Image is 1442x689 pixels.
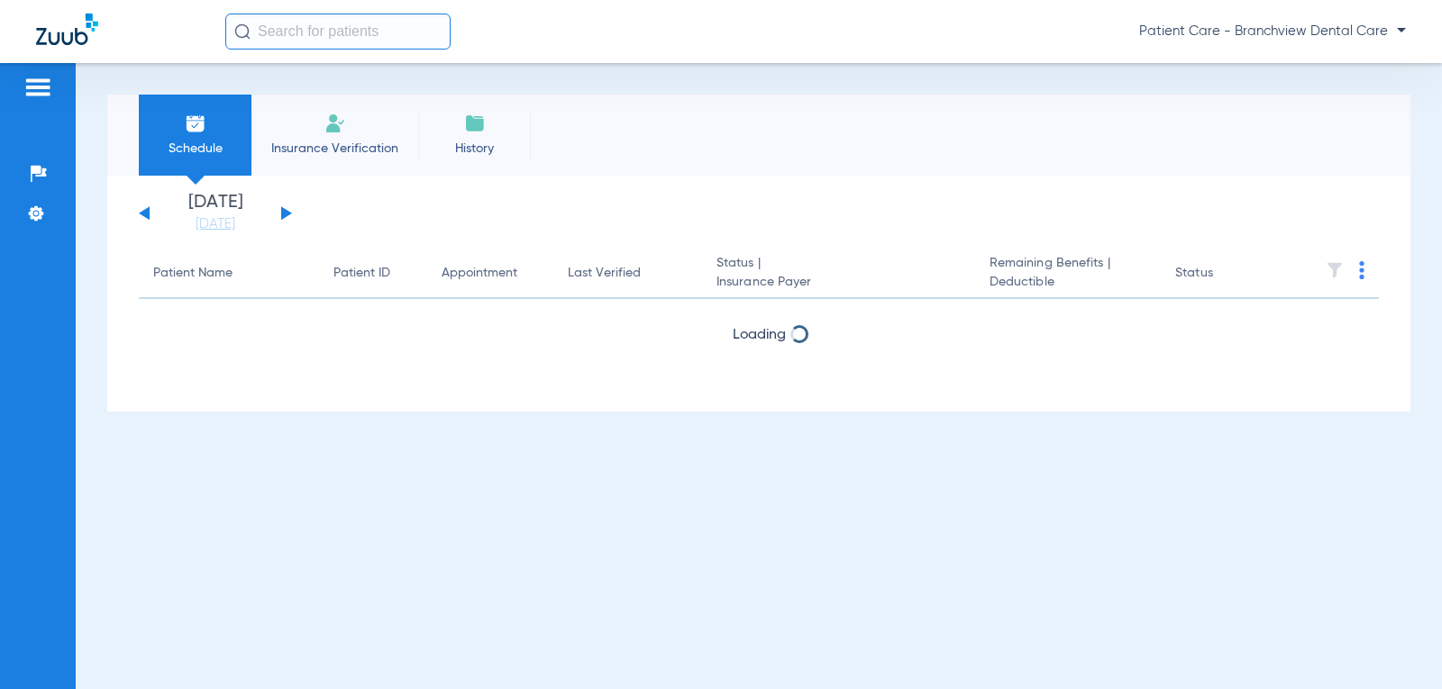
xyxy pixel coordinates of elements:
[324,113,346,134] img: Manual Insurance Verification
[161,215,269,233] a: [DATE]
[990,273,1146,292] span: Deductible
[333,264,413,283] div: Patient ID
[568,264,641,283] div: Last Verified
[152,140,238,158] span: Schedule
[333,264,390,283] div: Patient ID
[1326,261,1344,279] img: filter.svg
[265,140,405,158] span: Insurance Verification
[153,264,233,283] div: Patient Name
[23,77,52,98] img: hamburger-icon
[225,14,451,50] input: Search for patients
[1359,261,1364,279] img: group-dot-blue.svg
[733,328,786,342] span: Loading
[36,14,98,45] img: Zuub Logo
[153,264,305,283] div: Patient Name
[568,264,688,283] div: Last Verified
[702,249,975,299] th: Status |
[1139,23,1406,41] span: Patient Care - Branchview Dental Care
[464,113,486,134] img: History
[975,249,1161,299] th: Remaining Benefits |
[1161,249,1282,299] th: Status
[442,264,539,283] div: Appointment
[185,113,206,134] img: Schedule
[716,273,961,292] span: Insurance Payer
[161,194,269,233] li: [DATE]
[432,140,517,158] span: History
[442,264,517,283] div: Appointment
[234,23,251,40] img: Search Icon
